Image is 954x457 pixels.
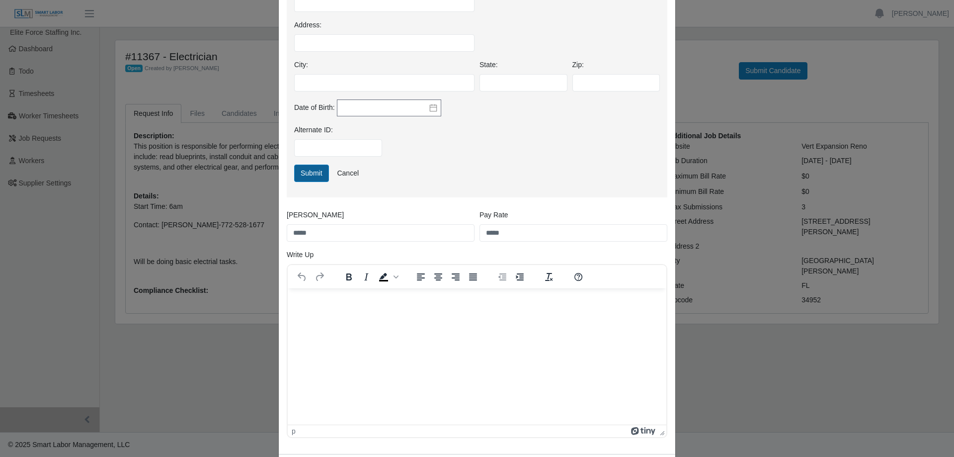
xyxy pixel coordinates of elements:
[430,270,447,284] button: Align center
[330,165,365,182] a: Cancel
[465,270,481,284] button: Justify
[294,270,311,284] button: Undo
[541,270,557,284] button: Clear formatting
[447,270,464,284] button: Align right
[412,270,429,284] button: Align left
[294,102,335,113] label: Date of Birth:
[287,250,314,260] label: Write Up
[479,60,498,70] label: State:
[631,427,656,435] a: Powered by Tiny
[311,270,328,284] button: Redo
[294,60,308,70] label: City:
[570,270,587,284] button: Help
[494,270,511,284] button: Decrease indent
[511,270,528,284] button: Increase indent
[375,270,400,284] div: Background color Black
[294,20,321,30] label: Address:
[656,425,666,437] div: Press the Up and Down arrow keys to resize the editor.
[292,427,296,435] div: p
[294,125,333,135] label: Alternate ID:
[340,270,357,284] button: Bold
[294,165,329,182] button: Submit
[572,60,584,70] label: Zip:
[287,210,344,220] label: [PERSON_NAME]
[288,288,666,425] iframe: Rich Text Area
[358,270,375,284] button: Italic
[479,210,508,220] label: Pay Rate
